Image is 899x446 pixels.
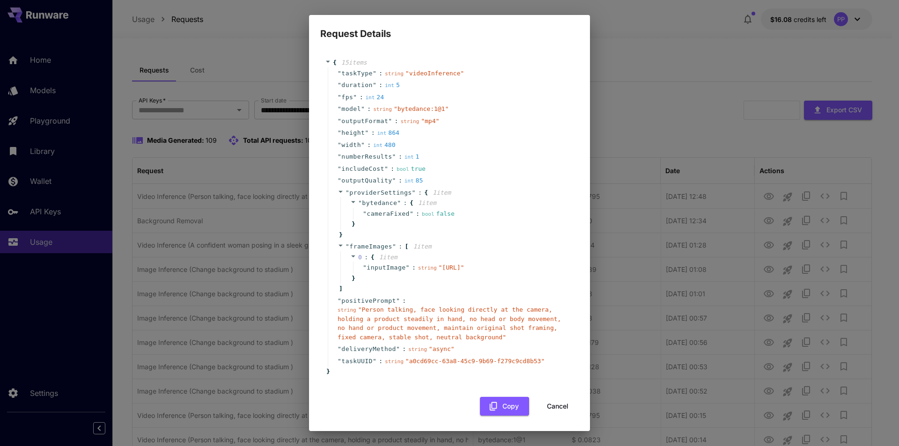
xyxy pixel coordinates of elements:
[422,211,435,217] span: bool
[341,140,361,150] span: width
[429,345,455,352] span: " async "
[397,164,426,174] div: true
[392,243,396,250] span: "
[371,253,375,262] span: {
[379,357,383,366] span: :
[406,264,410,271] span: "
[385,358,404,365] span: string
[385,82,394,88] span: int
[341,104,361,114] span: model
[333,58,337,67] span: {
[416,209,420,219] span: :
[398,176,402,185] span: :
[341,164,384,174] span: includeCost
[309,15,590,41] h2: Request Details
[350,219,355,229] span: }
[418,188,422,197] span: :
[346,189,349,196] span: "
[363,210,367,217] span: "
[367,263,405,272] span: inputImage
[338,297,341,304] span: "
[408,346,427,352] span: string
[385,80,400,90] div: 5
[397,199,401,206] span: "
[341,128,365,138] span: height
[379,80,383,90] span: :
[413,243,431,250] span: 1 item
[405,154,414,160] span: int
[398,242,402,251] span: :
[338,70,341,77] span: "
[341,344,396,354] span: deliveryMethod
[338,117,341,124] span: "
[338,345,341,352] span: "
[353,94,357,101] span: "
[422,209,455,219] div: false
[379,254,397,261] span: 1 item
[338,81,341,88] span: "
[396,345,400,352] span: "
[338,94,341,101] span: "
[325,367,330,376] span: }
[391,164,394,174] span: :
[360,93,363,102] span: :
[402,296,406,306] span: :
[358,199,362,206] span: "
[433,189,451,196] span: 1 item
[405,242,409,251] span: [
[379,69,383,78] span: :
[405,358,545,365] span: " a0cd69cc-63a8-45c9-9b69-f279c9cd8b53 "
[365,95,375,101] span: int
[396,297,400,304] span: "
[384,165,388,172] span: "
[402,344,406,354] span: :
[424,188,428,197] span: {
[341,357,373,366] span: taskUUID
[346,243,349,250] span: "
[338,141,341,148] span: "
[418,265,437,271] span: string
[338,307,356,313] span: string
[338,129,341,136] span: "
[362,199,397,206] span: bytedance
[361,105,365,112] span: "
[350,274,355,283] span: }
[373,81,376,88] span: "
[338,153,341,160] span: "
[338,284,343,293] span: ]
[349,243,392,250] span: frameImages
[371,128,375,138] span: :
[385,71,404,77] span: string
[392,177,396,184] span: "
[405,70,464,77] span: " videoInference "
[367,140,371,150] span: :
[377,130,386,136] span: int
[373,142,383,148] span: int
[341,69,373,78] span: taskType
[400,118,419,124] span: string
[394,105,449,112] span: " bytedance:1@1 "
[358,254,362,261] span: 0
[405,152,420,161] div: 1
[338,306,561,341] span: " Person talking, face looking directly at the camera, holding a product steadily in hand, no hea...
[338,230,343,240] span: }
[341,93,353,102] span: fps
[365,93,384,102] div: 24
[341,296,396,306] span: positivePrompt
[367,104,371,114] span: :
[338,105,341,112] span: "
[338,177,341,184] span: "
[341,117,388,126] span: outputFormat
[341,176,392,185] span: outputQuality
[404,198,407,208] span: :
[373,106,392,112] span: string
[392,153,396,160] span: "
[410,210,413,217] span: "
[412,189,416,196] span: "
[365,129,368,136] span: "
[412,263,416,272] span: :
[367,209,410,219] span: cameraFixed
[388,117,392,124] span: "
[405,176,423,185] div: 85
[410,198,413,208] span: {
